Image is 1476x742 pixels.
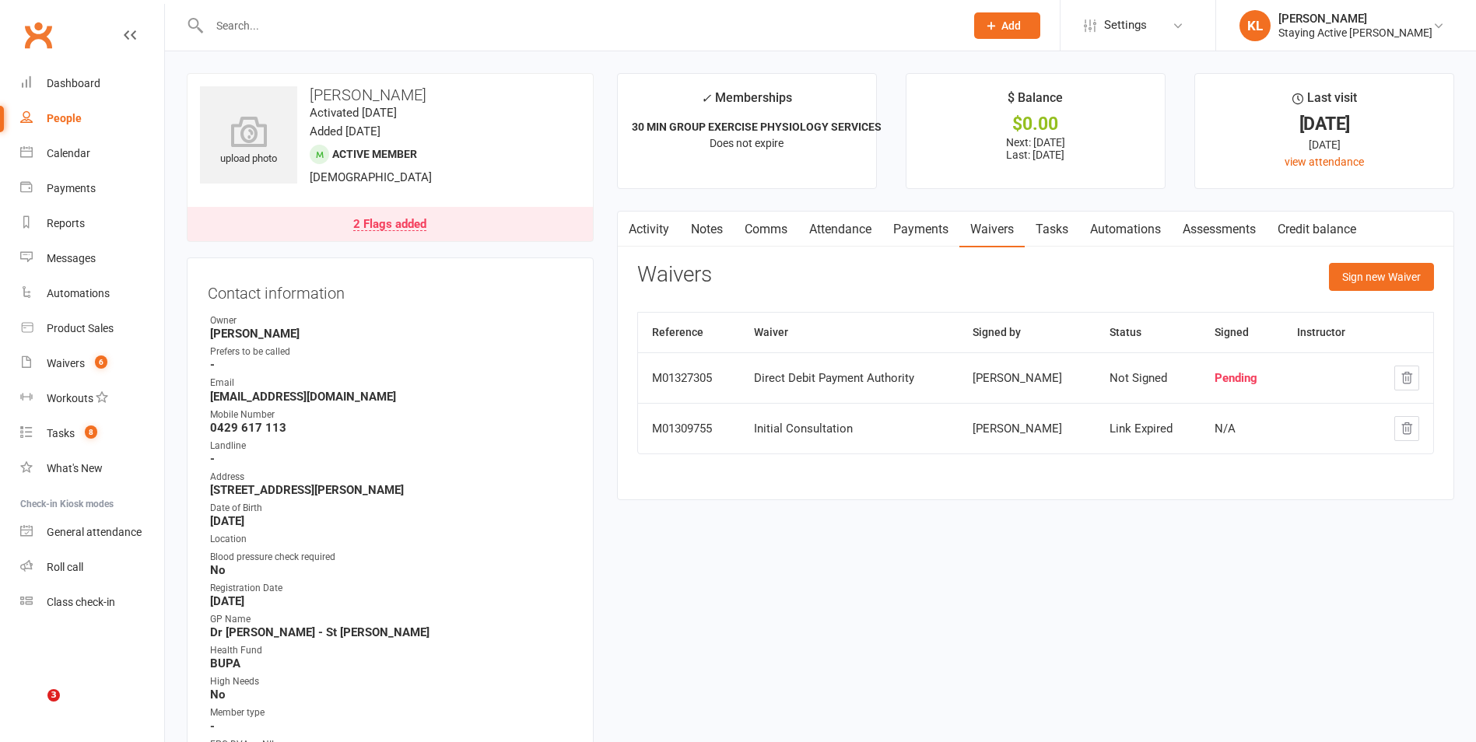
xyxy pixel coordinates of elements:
[740,313,959,352] th: Waiver
[20,241,164,276] a: Messages
[20,416,164,451] a: Tasks 8
[1201,313,1283,352] th: Signed
[47,77,100,89] div: Dashboard
[1209,136,1439,153] div: [DATE]
[20,66,164,101] a: Dashboard
[680,212,734,247] a: Notes
[47,392,93,404] div: Workouts
[618,212,680,247] a: Activity
[701,91,711,106] i: ✓
[1025,212,1079,247] a: Tasks
[47,147,90,159] div: Calendar
[310,106,397,120] time: Activated [DATE]
[1239,10,1271,41] div: KL
[210,643,573,658] div: Health Fund
[210,390,573,404] strong: [EMAIL_ADDRESS][DOMAIN_NAME]
[20,515,164,550] a: General attendance kiosk mode
[210,452,573,466] strong: -
[1283,313,1372,352] th: Instructor
[47,287,110,299] div: Automations
[1278,26,1432,40] div: Staying Active [PERSON_NAME]
[210,439,573,453] div: Landline
[754,372,945,385] div: Direct Debit Payment Authority
[210,594,573,608] strong: [DATE]
[1110,372,1187,385] div: Not Signed
[637,263,712,287] h3: Waivers
[95,355,107,369] span: 6
[920,116,1151,132] div: $0.00
[959,313,1095,352] th: Signed by
[1001,19,1021,32] span: Add
[1096,313,1201,352] th: Status
[210,421,573,435] strong: 0429 617 113
[20,276,164,311] a: Automations
[210,719,573,733] strong: -
[710,137,784,149] span: Does not expire
[47,561,83,573] div: Roll call
[210,345,573,359] div: Prefers to be called
[1267,212,1367,247] a: Credit balance
[47,596,115,608] div: Class check-in
[1110,422,1187,436] div: Link Expired
[47,462,103,474] div: What's New
[974,12,1040,39] button: Add
[20,171,164,206] a: Payments
[1209,116,1439,132] div: [DATE]
[47,689,60,702] span: 3
[332,148,417,160] span: Active member
[1215,372,1269,385] div: Pending
[210,483,573,497] strong: [STREET_ADDRESS][PERSON_NAME]
[20,206,164,241] a: Reports
[210,470,573,485] div: Address
[210,358,573,372] strong: -
[210,625,573,639] strong: Dr [PERSON_NAME] - St [PERSON_NAME]
[47,357,85,369] div: Waivers
[1285,156,1364,168] a: view attendance
[652,422,726,436] div: M01309755
[920,136,1151,161] p: Next: [DATE] Last: [DATE]
[1079,212,1172,247] a: Automations
[210,581,573,596] div: Registration Date
[353,219,426,231] div: 2 Flags added
[798,212,882,247] a: Attendance
[959,212,1025,247] a: Waivers
[47,182,96,194] div: Payments
[882,212,959,247] a: Payments
[210,612,573,627] div: GP Name
[85,425,97,439] span: 8
[20,550,164,585] a: Roll call
[210,327,573,341] strong: [PERSON_NAME]
[47,252,96,264] div: Messages
[210,532,573,547] div: Location
[973,422,1081,436] div: [PERSON_NAME]
[16,689,53,726] iframe: Intercom live chat
[1215,422,1269,436] div: N/A
[20,585,164,620] a: Class kiosk mode
[210,656,573,670] strong: BUPA
[20,381,164,416] a: Workouts
[205,15,954,37] input: Search...
[701,88,792,117] div: Memberships
[210,688,573,702] strong: No
[20,101,164,136] a: People
[210,501,573,516] div: Date of Birth
[638,313,740,352] th: Reference
[20,136,164,171] a: Calendar
[310,124,380,138] time: Added [DATE]
[734,212,798,247] a: Comms
[47,322,114,334] div: Product Sales
[20,451,164,486] a: What's New
[210,376,573,390] div: Email
[1104,8,1147,43] span: Settings
[973,372,1081,385] div: [PERSON_NAME]
[47,526,142,538] div: General attendance
[1292,88,1357,116] div: Last visit
[208,278,573,302] h3: Contact information
[210,408,573,422] div: Mobile Number
[310,170,432,184] span: [DEMOGRAPHIC_DATA]
[1329,263,1434,291] button: Sign new Waiver
[200,116,297,167] div: upload photo
[20,311,164,346] a: Product Sales
[210,563,573,577] strong: No
[20,346,164,381] a: Waivers 6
